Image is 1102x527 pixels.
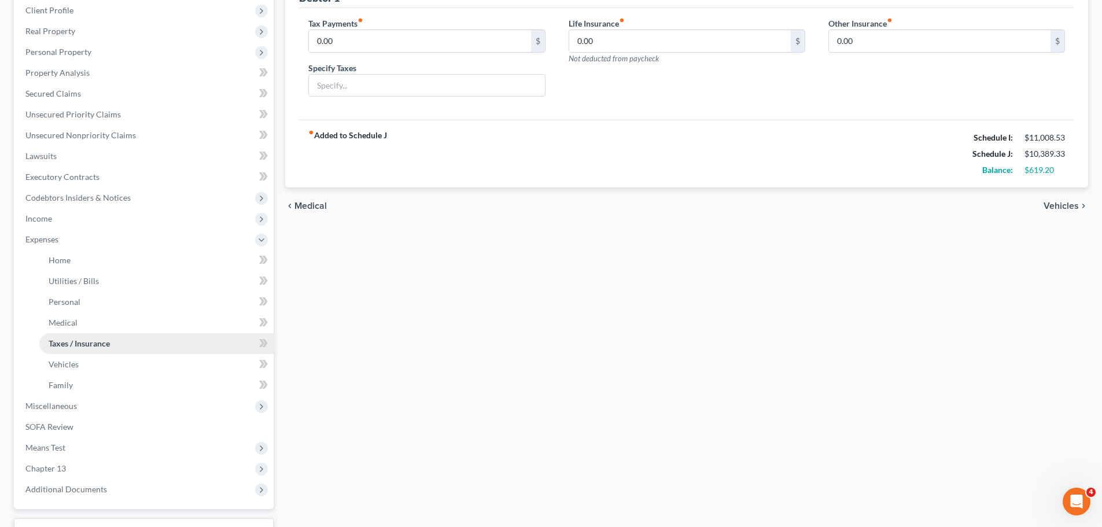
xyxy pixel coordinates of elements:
span: Secured Claims [25,89,81,98]
span: 4 [1086,488,1096,497]
span: Utilities / Bills [49,276,99,286]
span: Income [25,213,52,223]
span: Family [49,380,73,390]
strong: Schedule I: [974,132,1013,142]
a: Property Analysis [16,62,274,83]
button: chevron_left Medical [285,201,327,211]
a: Executory Contracts [16,167,274,187]
a: Unsecured Priority Claims [16,104,274,125]
span: Miscellaneous [25,401,77,411]
span: Unsecured Nonpriority Claims [25,130,136,140]
i: fiber_manual_record [357,17,363,23]
a: Family [39,375,274,396]
a: Home [39,250,274,271]
a: Lawsuits [16,146,274,167]
div: $619.20 [1024,164,1065,176]
div: $11,008.53 [1024,132,1065,143]
i: fiber_manual_record [308,130,314,135]
span: Unsecured Priority Claims [25,109,121,119]
input: -- [829,30,1051,52]
span: Codebtors Insiders & Notices [25,193,131,202]
span: Taxes / Insurance [49,338,110,348]
div: $ [791,30,805,52]
a: Secured Claims [16,83,274,104]
label: Other Insurance [828,17,893,30]
span: Means Test [25,443,65,452]
span: Real Property [25,26,75,36]
label: Specify Taxes [308,62,356,74]
i: chevron_right [1079,201,1088,211]
a: Unsecured Nonpriority Claims [16,125,274,146]
label: Tax Payments [308,17,363,30]
span: Personal [49,297,80,307]
span: Property Analysis [25,68,90,78]
button: Vehicles chevron_right [1044,201,1088,211]
a: Vehicles [39,354,274,375]
span: Medical [49,318,78,327]
span: Not deducted from paycheck [569,54,659,63]
a: SOFA Review [16,417,274,437]
input: -- [569,30,791,52]
div: $ [1051,30,1064,52]
strong: Added to Schedule J [308,130,387,178]
label: Life Insurance [569,17,625,30]
span: Executory Contracts [25,172,99,182]
span: Vehicles [49,359,79,369]
span: Expenses [25,234,58,244]
input: Specify... [309,75,544,97]
span: Vehicles [1044,201,1079,211]
i: fiber_manual_record [619,17,625,23]
a: Medical [39,312,274,333]
div: $ [531,30,545,52]
i: chevron_left [285,201,294,211]
span: SOFA Review [25,422,73,432]
span: Client Profile [25,5,73,15]
div: $10,389.33 [1024,148,1065,160]
a: Personal [39,292,274,312]
input: -- [309,30,530,52]
span: Additional Documents [25,484,107,494]
span: Medical [294,201,327,211]
strong: Balance: [982,165,1013,175]
span: Lawsuits [25,151,57,161]
a: Utilities / Bills [39,271,274,292]
span: Chapter 13 [25,463,66,473]
strong: Schedule J: [972,149,1013,159]
span: Home [49,255,71,265]
a: Taxes / Insurance [39,333,274,354]
span: Personal Property [25,47,91,57]
i: fiber_manual_record [887,17,893,23]
iframe: Intercom live chat [1063,488,1090,515]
